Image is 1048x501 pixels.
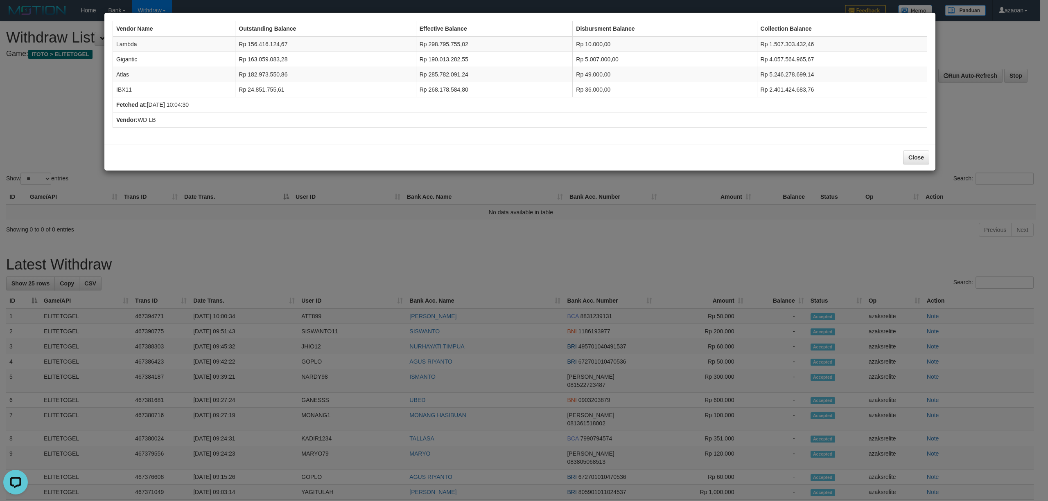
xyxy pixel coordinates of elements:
[113,112,927,128] td: WD LB
[116,101,147,108] b: Fetched at:
[116,117,138,123] b: Vendor:
[573,82,757,97] td: Rp 36.000,00
[757,21,927,37] th: Collection Balance
[113,82,235,97] td: IBX11
[113,21,235,37] th: Vendor Name
[757,36,927,52] td: Rp 1.507.303.432,46
[113,52,235,67] td: Gigantic
[235,82,416,97] td: Rp 24.851.755,61
[235,21,416,37] th: Outstanding Balance
[113,97,927,112] td: [DATE] 10:04:30
[573,67,757,82] td: Rp 49.000,00
[416,67,573,82] td: Rp 285.782.091,24
[573,21,757,37] th: Disbursment Balance
[573,36,757,52] td: Rp 10.000,00
[416,36,573,52] td: Rp 298.795.755,02
[416,82,573,97] td: Rp 268.178.584,80
[235,52,416,67] td: Rp 163.059.083,28
[573,52,757,67] td: Rp 5.007.000,00
[416,52,573,67] td: Rp 190.013.282,55
[235,36,416,52] td: Rp 156.416.124,67
[903,151,929,164] button: Close
[416,21,573,37] th: Effective Balance
[757,82,927,97] td: Rp 2.401.424.683,76
[113,36,235,52] td: Lambda
[113,67,235,82] td: Atlas
[757,67,927,82] td: Rp 5.246.278.699,14
[235,67,416,82] td: Rp 182.973.550,86
[757,52,927,67] td: Rp 4.057.564.965,67
[3,3,28,28] button: Open LiveChat chat widget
